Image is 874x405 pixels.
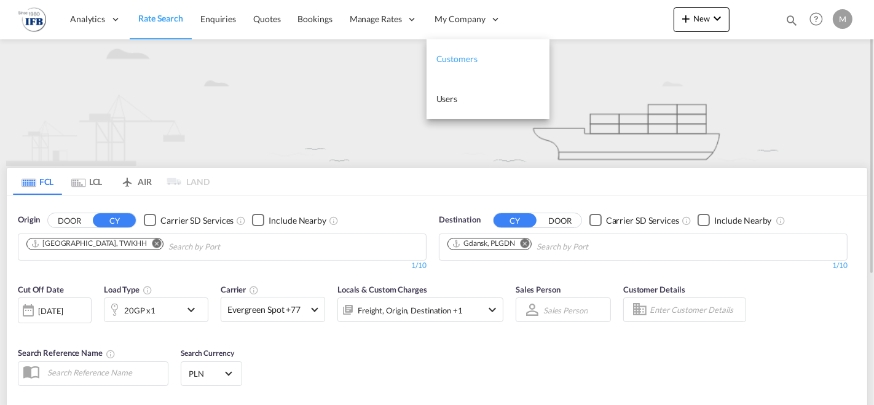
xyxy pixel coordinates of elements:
[674,7,730,32] button: icon-plus 400-fgNewicon-chevron-down
[439,261,848,271] div: 1/10
[104,285,152,294] span: Load Type
[144,238,163,251] button: Remove
[31,238,149,249] div: Press delete to remove this chip.
[269,214,326,227] div: Include Nearby
[329,216,339,226] md-icon: Unchecked: Ignores neighbouring ports when fetching rates.Checked : Includes neighbouring ports w...
[710,11,725,26] md-icon: icon-chevron-down
[623,285,685,294] span: Customer Details
[806,9,833,31] div: Help
[776,216,785,226] md-icon: Unchecked: Ignores neighbouring ports when fetching rates.Checked : Includes neighbouring ports w...
[144,214,234,227] md-checkbox: Checkbox No Ink
[13,168,210,195] md-pagination-wrapper: Use the left and right arrow keys to navigate between tabs
[160,214,234,227] div: Carrier SD Services
[38,305,63,317] div: [DATE]
[31,238,147,249] div: Kaohsiung, TWKHH
[189,368,223,379] span: PLN
[485,302,500,317] md-icon: icon-chevron-down
[785,14,798,27] md-icon: icon-magnify
[806,9,827,29] span: Help
[452,238,518,249] div: Press delete to remove this chip.
[698,214,772,227] md-checkbox: Checkbox No Ink
[427,39,549,79] a: Customers
[589,214,679,227] md-checkbox: Checkbox No Ink
[785,14,798,32] div: icon-magnify
[439,214,481,226] span: Destination
[41,363,168,382] input: Search Reference Name
[25,234,290,257] md-chips-wrap: Chips container. Use arrow keys to select chips.
[18,322,27,339] md-datepicker: Select
[337,285,427,294] span: Locals & Custom Charges
[187,364,235,382] md-select: Select Currency: zł PLNPoland Zloty
[516,285,561,294] span: Sales Person
[436,53,478,64] span: Customers
[62,168,111,195] md-tab-item: LCL
[538,213,581,227] button: DOOR
[106,349,116,359] md-icon: Your search will be saved by the below given name
[18,261,427,271] div: 1/10
[111,168,160,195] md-tab-item: AIR
[513,238,531,251] button: Remove
[124,302,156,319] div: 20GP x1
[337,297,503,322] div: Freight Origin Destination Factory Stuffingicon-chevron-down
[436,93,458,104] span: Users
[13,168,62,195] md-tab-item: FCL
[181,348,234,358] span: Search Currency
[358,302,463,319] div: Freight Origin Destination Factory Stuffing
[168,237,285,257] input: Chips input.
[435,13,486,25] span: My Company
[679,14,725,23] span: New
[227,304,307,316] span: Evergreen Spot +77
[542,301,589,319] md-select: Sales Person
[714,214,772,227] div: Include Nearby
[18,285,64,294] span: Cut Off Date
[236,216,246,226] md-icon: Unchecked: Search for CY (Container Yard) services for all selected carriers.Checked : Search for...
[298,14,333,24] span: Bookings
[833,9,852,29] div: M
[494,213,537,227] button: CY
[679,11,693,26] md-icon: icon-plus 400-fg
[70,13,105,25] span: Analytics
[427,79,549,119] a: Users
[18,348,116,358] span: Search Reference Name
[350,13,402,25] span: Manage Rates
[93,213,136,227] button: CY
[252,214,326,227] md-checkbox: Checkbox No Ink
[221,285,259,294] span: Carrier
[138,13,183,23] span: Rate Search
[18,297,92,323] div: [DATE]
[6,39,868,166] img: new-FCL.png
[682,216,691,226] md-icon: Unchecked: Search for CY (Container Yard) services for all selected carriers.Checked : Search for...
[446,234,658,257] md-chips-wrap: Chips container. Use arrow keys to select chips.
[200,14,236,24] span: Enquiries
[249,285,259,295] md-icon: The selected Trucker/Carrierwill be displayed in the rate results If the rates are from another f...
[452,238,515,249] div: Gdansk, PLGDN
[143,285,152,295] md-icon: icon-information-outline
[537,237,653,257] input: Chips input.
[184,302,205,317] md-icon: icon-chevron-down
[48,213,91,227] button: DOOR
[18,6,46,33] img: 2b726980256c11eeaa87296e05903fd5.png
[120,175,135,184] md-icon: icon-airplane
[650,301,742,319] input: Enter Customer Details
[606,214,679,227] div: Carrier SD Services
[104,297,208,322] div: 20GP x1icon-chevron-down
[253,14,280,24] span: Quotes
[18,214,40,226] span: Origin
